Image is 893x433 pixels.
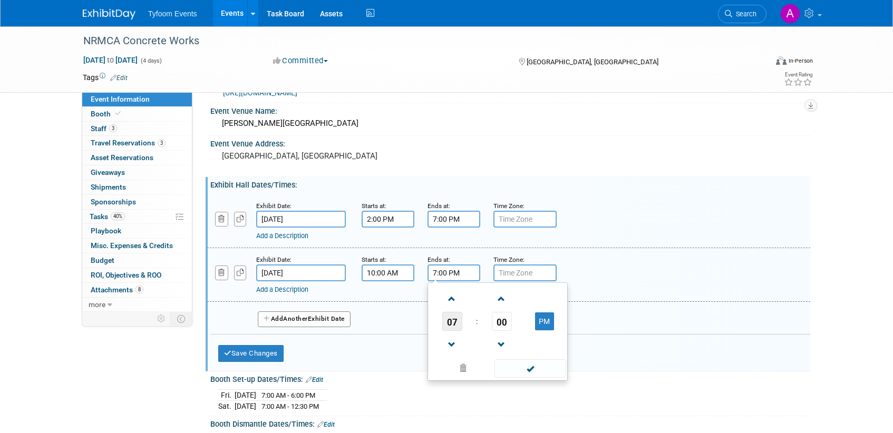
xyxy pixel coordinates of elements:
a: Add a Description [256,286,308,293]
td: [DATE] [235,401,256,412]
a: Attachments8 [82,283,192,297]
div: Booth Dismantle Dates/Times: [210,416,810,430]
a: Clear selection [430,361,496,376]
a: Done [494,362,567,377]
div: NRMCA Concrete Works [80,32,751,51]
td: Fri. [218,389,235,401]
span: Attachments [91,286,143,294]
span: Tasks [90,212,125,221]
span: Giveaways [91,168,125,176]
a: Misc. Expenses & Credits [82,239,192,253]
span: Booth [91,110,123,118]
span: 8 [135,286,143,293]
span: 7:00 AM - 12:30 PM [261,402,319,410]
a: Playbook [82,224,192,238]
div: [PERSON_NAME][GEOGRAPHIC_DATA] [218,115,802,132]
td: [DATE] [235,389,256,401]
a: Decrement Minute [492,331,512,358]
a: Budget [82,253,192,268]
div: Event Rating [784,72,812,77]
a: Increment Minute [492,285,512,312]
button: Save Changes [218,345,284,362]
div: In-Person [788,57,813,65]
td: Personalize Event Tab Strip [152,312,171,326]
small: Starts at: [362,256,386,263]
div: Exhibit Hall Dates/Times: [210,177,810,190]
span: ROI, Objectives & ROO [91,271,161,279]
span: Event Information [91,95,150,103]
small: Ends at: [428,256,450,263]
input: Start Time [362,264,414,281]
a: Edit [110,74,128,82]
small: Exhibit Date: [256,256,292,263]
a: Increment Hour [442,285,462,312]
img: Angie Nichols [780,4,800,24]
img: ExhibitDay [83,9,135,19]
span: Search [732,10,756,18]
span: 3 [158,139,166,147]
a: Event Information [82,92,192,106]
div: Booth Set-up Dates/Times: [210,371,810,385]
button: PM [535,312,554,330]
span: 7:00 AM - 6:00 PM [261,391,315,399]
input: Start Time [362,211,414,228]
small: Ends at: [428,202,450,210]
span: Pick Hour [442,312,462,331]
td: Sat. [218,401,235,412]
a: Add a Description [256,232,308,240]
small: Exhibit Date: [256,202,292,210]
small: Starts at: [362,202,386,210]
span: Staff [91,124,117,133]
a: [URL][DOMAIN_NAME] [223,88,297,97]
img: Format-Inperson.png [776,56,787,65]
span: Playbook [91,227,121,235]
span: Misc. Expenses & Credits [91,241,173,250]
a: ROI, Objectives & ROO [82,268,192,282]
a: Booth [82,107,192,121]
pre: [GEOGRAPHIC_DATA], [GEOGRAPHIC_DATA] [222,151,449,161]
div: Event Format [704,55,813,71]
a: Tasks40% [82,210,192,224]
input: Date [256,211,346,228]
div: Event Venue Name: [210,103,810,116]
span: Asset Reservations [91,153,153,162]
small: Time Zone: [493,256,525,263]
a: more [82,298,192,312]
a: Edit [317,421,335,428]
span: 40% [111,212,125,220]
button: Committed [269,55,332,66]
input: Time Zone [493,211,557,228]
input: Time Zone [493,264,557,281]
small: Time Zone: [493,202,525,210]
td: Tags [83,72,128,83]
div: Event Venue Address: [210,136,810,149]
span: Another [283,315,308,322]
i: Booth reservation complete [115,111,121,116]
span: Budget [91,256,114,264]
a: Shipments [82,180,192,194]
span: more [89,300,105,309]
span: 3 [109,124,117,132]
a: Staff3 [82,122,192,136]
td: : [474,312,480,331]
a: Travel Reservations3 [82,136,192,150]
span: Shipments [91,183,126,191]
a: Giveaways [82,165,192,180]
td: Toggle Event Tabs [171,312,192,326]
span: to [105,56,115,64]
input: End Time [428,211,480,228]
span: Tyfoom Events [148,9,197,18]
span: Travel Reservations [91,139,166,147]
a: Edit [306,376,323,383]
span: (4 days) [140,57,162,64]
span: [GEOGRAPHIC_DATA], [GEOGRAPHIC_DATA] [527,58,658,66]
a: Search [718,5,766,23]
span: Pick Minute [492,312,512,331]
input: End Time [428,264,480,281]
a: Decrement Hour [442,331,462,358]
input: Date [256,264,346,281]
span: Sponsorships [91,198,136,206]
button: AddAnotherExhibit Date [258,311,351,327]
a: Sponsorships [82,195,192,209]
span: [DATE] [DATE] [83,55,138,65]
